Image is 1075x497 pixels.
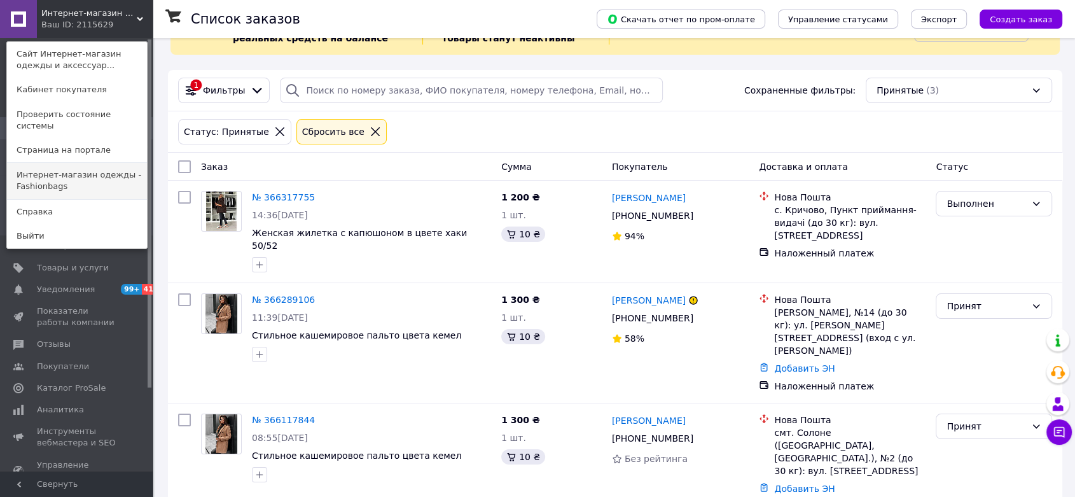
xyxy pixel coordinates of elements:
span: [PHONE_NUMBER] [612,211,693,221]
div: [PERSON_NAME], №14 (до 30 кг): ул. [PERSON_NAME][STREET_ADDRESS] (вход с ул. [PERSON_NAME]) [774,306,926,357]
span: 41 [142,284,156,295]
span: (3) [926,85,939,95]
div: Ваш ID: 2115629 [41,19,95,31]
a: Фото товару [201,191,242,232]
span: Заказ [201,162,228,172]
div: Принят [947,299,1026,313]
div: Сбросить все [300,125,367,139]
a: Стильное кашемировое пальто цвета кемел [252,451,461,461]
div: смт. Солоне ([GEOGRAPHIC_DATA], [GEOGRAPHIC_DATA].), №2 (до 30 кг): вул. [STREET_ADDRESS] [774,426,926,477]
a: Интернет-магазин одежды - Fashionbags [7,163,147,199]
div: Нова Пошта [774,414,926,426]
a: Создать заказ [967,13,1062,24]
img: Фото товару [205,414,237,454]
a: Женская жилетка с капюшоном в цвете хаки 50/52 [252,228,467,251]
span: Покупатель [612,162,668,172]
a: Кабинет покупателя [7,78,147,102]
span: 14:36[DATE] [252,210,308,220]
span: 08:55[DATE] [252,433,308,443]
a: Фото товару [201,414,242,454]
span: Управление статусами [788,15,888,24]
div: Принят [947,419,1026,433]
div: Нова Пошта [774,191,926,204]
img: Фото товару [206,192,237,231]
span: 1 300 ₴ [501,415,540,425]
span: 1 200 ₴ [501,192,540,202]
div: Нова Пошта [774,293,926,306]
span: 99+ [121,284,142,295]
div: 10 ₴ [501,329,545,344]
a: Выйти [7,224,147,248]
span: Статус [936,162,968,172]
span: Без рейтинга [625,454,688,464]
span: Создать заказ [990,15,1052,24]
span: Показатели работы компании [37,305,118,328]
a: Сайт Интернет-магазин одежды и аксессуар... [7,42,147,78]
button: Управление статусами [778,10,898,29]
span: 58% [625,333,644,344]
span: 1 шт. [501,210,526,220]
a: [PERSON_NAME] [612,414,686,427]
a: [PERSON_NAME] [612,294,686,307]
a: Стильное кашемировое пальто цвета кемел [252,330,461,340]
span: Принятые [877,84,924,97]
span: 11:39[DATE] [252,312,308,323]
a: Справка [7,200,147,224]
span: Доставка и оплата [759,162,847,172]
div: Наложенный платеж [774,380,926,393]
span: Интернет-магазин одежды и аксессуаров - Barbaris [41,8,137,19]
div: Выполнен [947,197,1026,211]
span: Инструменты вебмастера и SEO [37,426,118,449]
b: товары станут неактивны [442,33,574,43]
span: Каталог ProSale [37,382,106,394]
a: № 366117844 [252,415,315,425]
a: № 366317755 [252,192,315,202]
button: Экспорт [911,10,967,29]
img: Фото товару [205,294,237,333]
span: Фильтры [203,84,245,97]
a: Добавить ЭН [774,484,835,494]
span: [PHONE_NUMBER] [612,313,693,323]
div: 10 ₴ [501,227,545,242]
span: Уведомления [37,284,95,295]
a: Фото товару [201,293,242,334]
button: Скачать отчет по пром-оплате [597,10,765,29]
b: реальных средств на балансе [233,33,388,43]
a: Проверить состояние системы [7,102,147,138]
a: № 366289106 [252,295,315,305]
span: 1 шт. [501,433,526,443]
span: 1 300 ₴ [501,295,540,305]
span: Сумма [501,162,532,172]
span: Отзывы [37,339,71,350]
button: Создать заказ [980,10,1062,29]
div: Наложенный платеж [774,247,926,260]
span: Товары и услуги [37,262,109,274]
a: Добавить ЭН [774,363,835,374]
input: Поиск по номеру заказа, ФИО покупателя, номеру телефона, Email, номеру накладной [280,78,663,103]
span: [PHONE_NUMBER] [612,433,693,444]
a: Страница на портале [7,138,147,162]
span: 94% [625,231,644,241]
span: Управление сайтом [37,459,118,482]
span: Покупатели [37,361,89,372]
span: Экспорт [921,15,957,24]
a: [PERSON_NAME] [612,192,686,204]
button: Чат с покупателем [1046,419,1072,445]
div: с. Кричово, Пункт приймання-видачі (до 30 кг): вул. [STREET_ADDRESS] [774,204,926,242]
span: Аналитика [37,404,84,416]
div: 10 ₴ [501,449,545,465]
span: Скачать отчет по пром-оплате [607,13,755,25]
span: Сохраненные фильтры: [744,84,856,97]
div: Статус: Принятые [181,125,272,139]
h1: Список заказов [191,11,300,27]
span: 1 шт. [501,312,526,323]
